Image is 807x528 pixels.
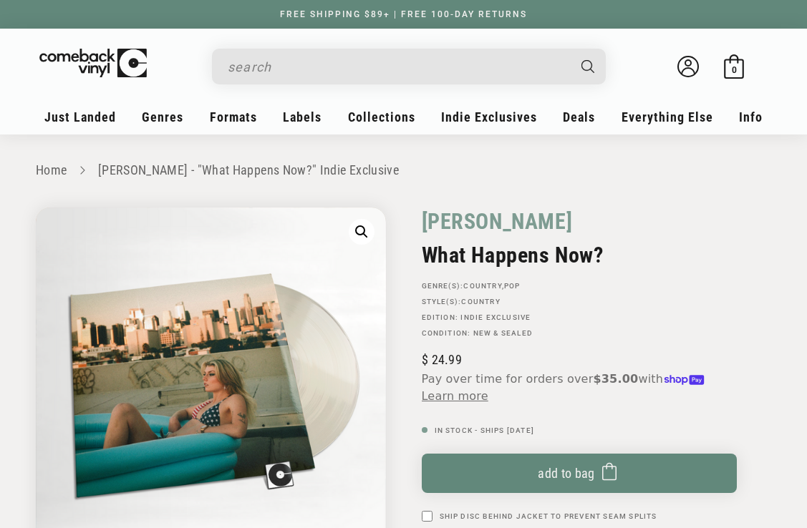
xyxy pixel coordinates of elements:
[142,109,183,124] span: Genres
[283,109,322,124] span: Labels
[422,207,573,235] a: [PERSON_NAME]
[422,352,462,367] span: 24.99
[266,9,541,19] a: FREE SHIPPING $89+ | FREE 100-DAY RETURNS
[44,109,116,124] span: Just Landed
[212,49,606,84] div: Search
[622,109,713,124] span: Everything Else
[348,109,415,124] span: Collections
[36,162,67,177] a: Home
[422,243,737,268] h2: What Happens Now?
[739,109,763,124] span: Info
[460,313,531,321] a: Indie Exclusive
[563,109,595,124] span: Deals
[504,282,521,290] a: Pop
[36,160,771,181] nav: breadcrumbs
[422,282,737,290] p: GENRE(S): ,
[422,352,428,367] span: $
[98,162,399,177] a: [PERSON_NAME] - "What Happens Now?" Indie Exclusive
[228,52,567,82] input: search
[422,329,737,338] p: Condition: New & Sealed
[422,313,737,322] p: Edition:
[463,282,501,290] a: Country
[210,109,257,124] span: Formats
[422,454,737,493] button: Add to bag
[461,298,500,305] a: Country
[422,426,737,435] p: In Stock - Ships [DATE]
[422,298,737,306] p: STYLE(S):
[732,64,737,75] span: 0
[569,49,607,84] button: Search
[441,109,537,124] span: Indie Exclusives
[440,511,657,522] label: Ship Disc Behind Jacket To Prevent Seam Splits
[538,466,595,481] span: Add to bag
